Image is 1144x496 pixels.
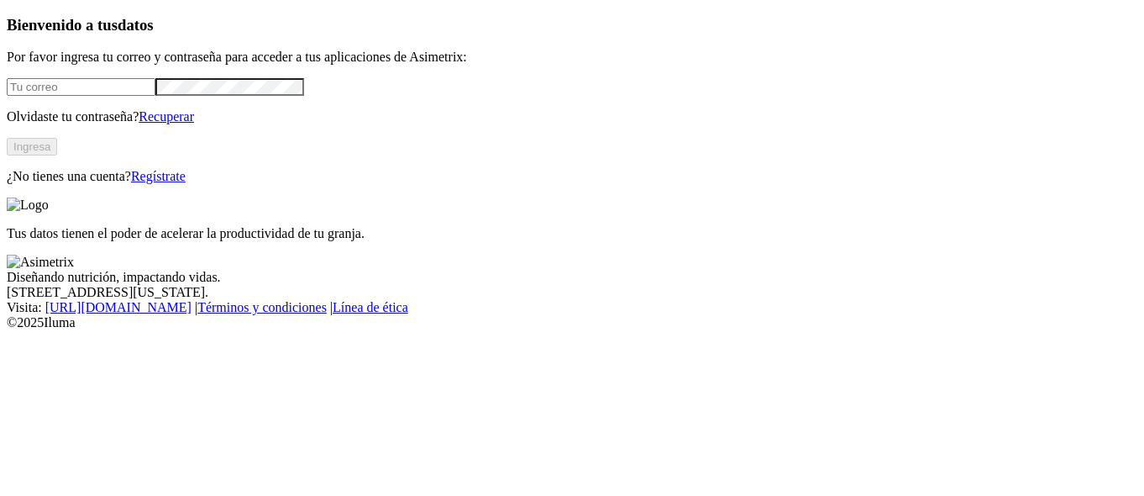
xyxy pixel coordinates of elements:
[139,109,194,124] a: Recuperar
[7,315,1137,330] div: © 2025 Iluma
[131,169,186,183] a: Regístrate
[7,169,1137,184] p: ¿No tienes una cuenta?
[45,300,192,314] a: [URL][DOMAIN_NAME]
[7,198,49,213] img: Logo
[333,300,408,314] a: Línea de ética
[7,109,1137,124] p: Olvidaste tu contraseña?
[7,78,155,96] input: Tu correo
[197,300,327,314] a: Términos y condiciones
[7,226,1137,241] p: Tus datos tienen el poder de acelerar la productividad de tu granja.
[7,300,1137,315] div: Visita : | |
[118,16,154,34] span: datos
[7,16,1137,34] h3: Bienvenido a tus
[7,255,74,270] img: Asimetrix
[7,285,1137,300] div: [STREET_ADDRESS][US_STATE].
[7,138,57,156] button: Ingresa
[7,270,1137,285] div: Diseñando nutrición, impactando vidas.
[7,50,1137,65] p: Por favor ingresa tu correo y contraseña para acceder a tus aplicaciones de Asimetrix:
